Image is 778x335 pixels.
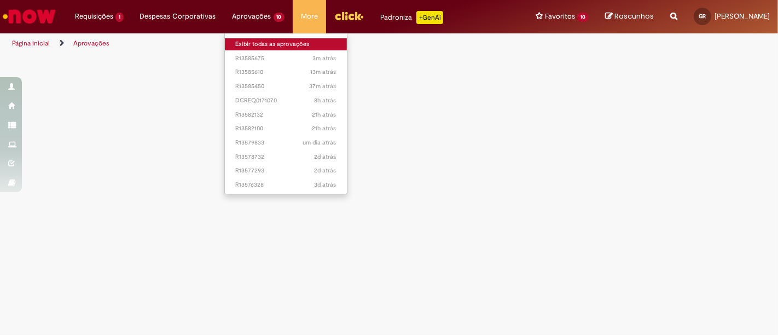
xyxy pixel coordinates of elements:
[73,39,109,48] a: Aprovações
[699,13,706,20] span: GR
[236,96,336,105] span: DCREQ0171070
[8,33,510,54] ul: Trilhas de página
[225,53,347,65] a: Aberto R13585675 :
[309,82,336,90] time: 01/10/2025 11:33:00
[310,68,336,76] time: 01/10/2025 11:56:58
[312,54,336,62] time: 01/10/2025 12:06:19
[605,11,654,22] a: Rascunhos
[236,124,336,133] span: R13582100
[312,111,336,119] span: 21h atrás
[140,11,216,22] span: Despesas Corporativas
[236,153,336,161] span: R13578732
[225,151,347,163] a: Aberto R13578732 :
[314,153,336,161] time: 29/09/2025 17:54:38
[314,166,336,175] span: 2d atrás
[334,8,364,24] img: click_logo_yellow_360x200.png
[309,82,336,90] span: 37m atrás
[115,13,124,22] span: 1
[614,11,654,21] span: Rascunhos
[715,11,770,21] span: [PERSON_NAME]
[314,166,336,175] time: 29/09/2025 14:31:08
[224,33,348,194] ul: Aprovações
[312,54,336,62] span: 3m atrás
[236,68,336,77] span: R13585610
[225,38,347,50] a: Exibir todas as aprovações
[225,66,347,78] a: Aberto R13585610 :
[314,96,336,105] span: 8h atrás
[225,80,347,93] a: Aberto R13585450 :
[236,54,336,63] span: R13585675
[314,181,336,189] time: 29/09/2025 11:47:16
[312,124,336,132] span: 21h atrás
[236,111,336,119] span: R13582132
[75,11,113,22] span: Requisições
[233,11,271,22] span: Aprovações
[312,111,336,119] time: 30/09/2025 15:00:15
[225,95,347,107] a: Aberto DCREQ0171070 :
[545,11,575,22] span: Favoritos
[1,5,57,27] img: ServiceNow
[225,179,347,191] a: Aberto R13576328 :
[310,68,336,76] span: 13m atrás
[314,153,336,161] span: 2d atrás
[225,165,347,177] a: Aberto R13577293 :
[303,138,336,147] time: 30/09/2025 08:51:03
[236,166,336,175] span: R13577293
[225,137,347,149] a: Aberto R13579833 :
[236,138,336,147] span: R13579833
[274,13,285,22] span: 10
[301,11,318,22] span: More
[225,109,347,121] a: Aberto R13582132 :
[314,181,336,189] span: 3d atrás
[12,39,50,48] a: Página inicial
[303,138,336,147] span: um dia atrás
[236,82,336,91] span: R13585450
[236,181,336,189] span: R13576328
[577,13,589,22] span: 10
[314,96,336,105] time: 01/10/2025 03:50:07
[225,123,347,135] a: Aberto R13582100 :
[312,124,336,132] time: 30/09/2025 14:55:00
[416,11,443,24] p: +GenAi
[380,11,443,24] div: Padroniza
